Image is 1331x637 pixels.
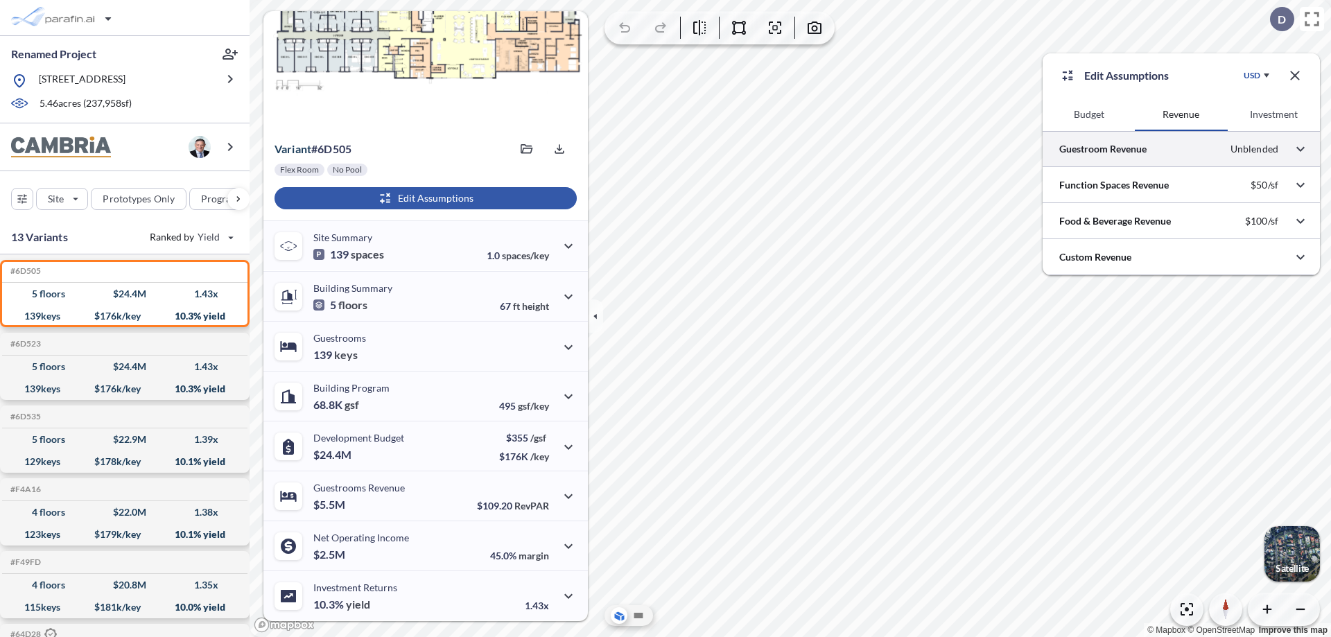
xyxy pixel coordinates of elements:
button: Revenue [1135,98,1227,131]
p: $355 [499,432,549,444]
img: user logo [189,136,211,158]
p: Building Program [313,382,390,394]
a: Improve this map [1259,625,1328,635]
p: 5 [313,298,367,312]
p: 139 [313,348,358,362]
p: Function Spaces Revenue [1059,178,1169,192]
p: Renamed Project [11,46,96,62]
p: 495 [499,400,549,412]
p: 45.0% [490,550,549,561]
button: Ranked by Yield [139,226,243,248]
span: spaces [351,247,384,261]
p: 1.0 [487,250,549,261]
p: Guestrooms Revenue [313,482,405,494]
p: Custom Revenue [1059,250,1131,264]
p: 139 [313,247,384,261]
p: Satellite [1276,563,1309,574]
h5: Click to copy the code [8,266,41,276]
img: Switcher Image [1264,526,1320,582]
span: yield [346,597,370,611]
span: margin [519,550,549,561]
p: Development Budget [313,432,404,444]
a: OpenStreetMap [1188,625,1255,635]
p: Net Operating Income [313,532,409,543]
button: Budget [1043,98,1135,131]
span: gsf/key [518,400,549,412]
span: Variant [275,142,311,155]
span: height [522,300,549,312]
p: Building Summary [313,282,392,294]
span: Yield [198,230,220,244]
img: BrandImage [11,137,111,158]
span: gsf [345,398,359,412]
h5: Click to copy the code [8,339,41,349]
button: Switcher ImageSatellite [1264,526,1320,582]
div: USD [1244,70,1260,81]
p: 10.3% [313,597,370,611]
p: Food & Beverage Revenue [1059,214,1171,228]
p: $100/sf [1245,215,1278,227]
p: Program [201,192,240,206]
p: 13 Variants [11,229,68,245]
button: Site [36,188,88,210]
p: 1.43x [525,600,549,611]
a: Mapbox homepage [254,617,315,633]
span: /key [530,451,549,462]
p: Site [48,192,64,206]
span: keys [334,348,358,362]
p: [STREET_ADDRESS] [39,72,125,89]
span: ft [513,300,520,312]
h5: Click to copy the code [8,412,41,421]
p: $24.4M [313,448,354,462]
p: D [1278,13,1286,26]
p: $176K [499,451,549,462]
button: Aerial View [611,607,627,624]
span: floors [338,298,367,312]
p: Prototypes Only [103,192,175,206]
p: $109.20 [477,500,549,512]
p: $5.5M [313,498,347,512]
span: RevPAR [514,500,549,512]
p: $2.5M [313,548,347,561]
p: Flex Room [280,164,319,175]
p: Investment Returns [313,582,397,593]
p: Site Summary [313,232,372,243]
p: $50/sf [1251,179,1278,191]
button: Prototypes Only [91,188,186,210]
p: 67 [500,300,549,312]
h5: Click to copy the code [8,557,41,567]
p: Edit Assumptions [1084,67,1169,84]
p: Guestrooms [313,332,366,344]
a: Mapbox [1147,625,1185,635]
p: # 6d505 [275,142,351,156]
p: 68.8K [313,398,359,412]
span: spaces/key [502,250,549,261]
p: No Pool [333,164,362,175]
button: Edit Assumptions [275,187,577,209]
h5: Click to copy the code [8,485,41,494]
p: 5.46 acres ( 237,958 sf) [40,96,132,112]
span: /gsf [530,432,546,444]
button: Investment [1228,98,1320,131]
button: Program [189,188,264,210]
button: Site Plan [630,607,647,624]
